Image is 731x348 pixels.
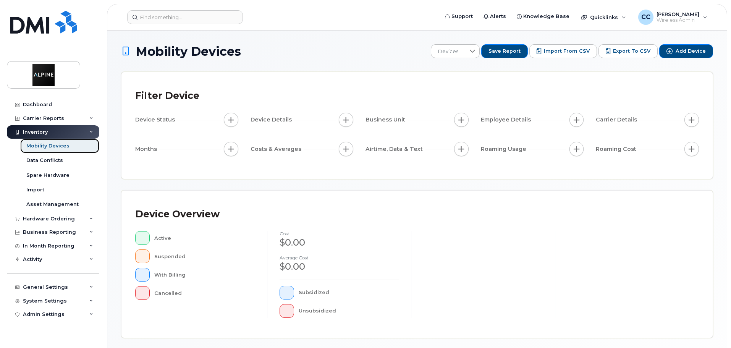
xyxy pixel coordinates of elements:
div: Suspended [154,249,255,263]
span: Import from CSV [544,48,590,55]
span: Roaming Cost [596,145,639,153]
div: Device Overview [135,204,220,224]
div: Active [154,231,255,245]
span: Roaming Usage [481,145,529,153]
button: Export to CSV [598,44,658,58]
h4: Average cost [280,255,399,260]
span: Costs & Averages [251,145,304,153]
div: $0.00 [280,260,399,273]
span: Save Report [488,48,521,55]
span: Airtime, Data & Text [365,145,425,153]
span: Business Unit [365,116,408,124]
div: Filter Device [135,86,199,106]
div: $0.00 [280,236,399,249]
button: Import from CSV [529,44,597,58]
span: Devices [431,45,465,58]
span: Device Details [251,116,294,124]
span: Device Status [135,116,177,124]
h4: cost [280,231,399,236]
button: Add Device [659,44,713,58]
button: Save Report [481,44,528,58]
span: Mobility Devices [136,45,241,58]
div: Unsubsidized [299,304,399,318]
span: Export to CSV [613,48,650,55]
span: Add Device [676,48,706,55]
div: Subsidized [299,286,399,299]
span: Months [135,145,159,153]
span: Carrier Details [596,116,639,124]
div: With Billing [154,268,255,282]
div: Cancelled [154,286,255,300]
span: Employee Details [481,116,533,124]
